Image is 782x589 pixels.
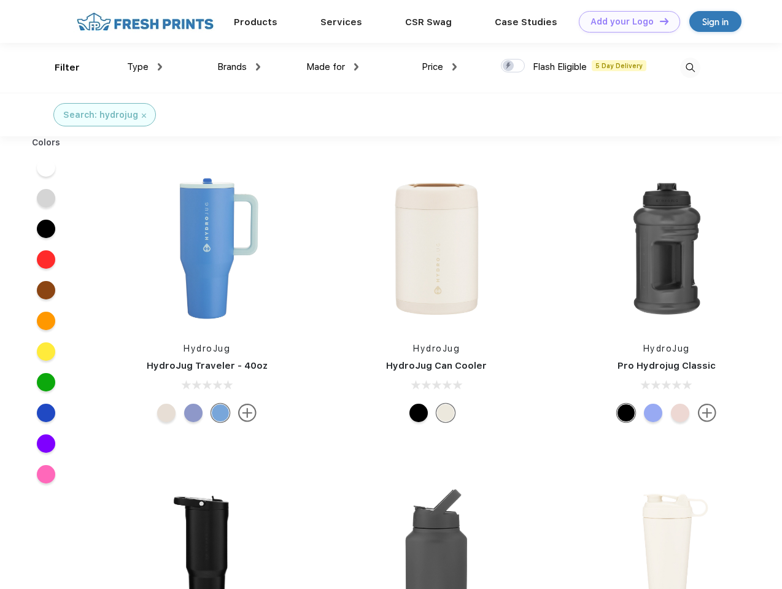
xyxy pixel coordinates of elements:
div: Cream [157,404,176,422]
div: Colors [23,136,70,149]
img: dropdown.png [256,63,260,71]
span: Brands [217,61,247,72]
a: Sign in [689,11,741,32]
a: Pro Hydrojug Classic [617,360,716,371]
div: Sign in [702,15,729,29]
div: Search: hydrojug [63,109,138,121]
a: HydroJug [643,344,690,353]
span: 5 Day Delivery [592,60,646,71]
div: Add your Logo [590,17,654,27]
img: filter_cancel.svg [142,114,146,118]
a: Products [234,17,277,28]
span: Made for [306,61,345,72]
img: func=resize&h=266 [585,167,748,330]
img: func=resize&h=266 [125,167,288,330]
div: Black [617,404,635,422]
a: HydroJug [413,344,460,353]
div: Peri [184,404,203,422]
img: more.svg [698,404,716,422]
div: Black [409,404,428,422]
a: HydroJug Traveler - 40oz [147,360,268,371]
div: Riptide [211,404,230,422]
div: Hyper Blue [644,404,662,422]
span: Flash Eligible [533,61,587,72]
img: desktop_search.svg [680,58,700,78]
img: dropdown.png [354,63,358,71]
img: DT [660,18,668,25]
div: Pink Sand [671,404,689,422]
img: more.svg [238,404,257,422]
a: HydroJug [184,344,230,353]
span: Price [422,61,443,72]
div: Filter [55,61,80,75]
span: Type [127,61,149,72]
img: func=resize&h=266 [355,167,518,330]
img: dropdown.png [452,63,457,71]
img: fo%20logo%202.webp [73,11,217,33]
img: dropdown.png [158,63,162,71]
div: Cream [436,404,455,422]
a: HydroJug Can Cooler [386,360,487,371]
